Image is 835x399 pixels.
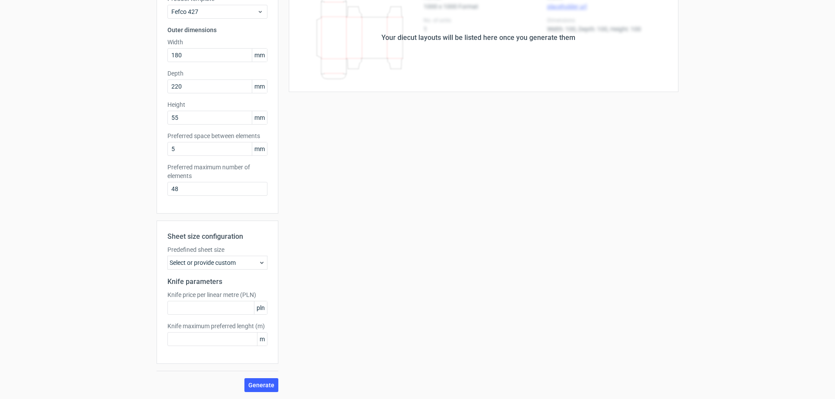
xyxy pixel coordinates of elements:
span: Fefco 427 [171,7,257,16]
label: Knife maximum preferred lenght (m) [167,322,267,330]
button: Generate [244,378,278,392]
div: Your diecut layouts will be listed here once you generate them [381,33,575,43]
span: m [257,333,267,346]
label: Depth [167,69,267,78]
span: mm [252,49,267,62]
span: Generate [248,382,274,388]
span: mm [252,80,267,93]
span: mm [252,142,267,155]
label: Preferred space between elements [167,132,267,140]
label: Knife price per linear metre (PLN) [167,290,267,299]
div: Select or provide custom [167,256,267,270]
span: mm [252,111,267,124]
label: Height [167,100,267,109]
h2: Sheet size configuration [167,231,267,242]
h2: Knife parameters [167,277,267,287]
label: Predefined sheet size [167,245,267,254]
label: Preferred maximum number of elements [167,163,267,180]
label: Width [167,38,267,46]
h3: Outer dimensions [167,26,267,34]
span: pln [254,301,267,314]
